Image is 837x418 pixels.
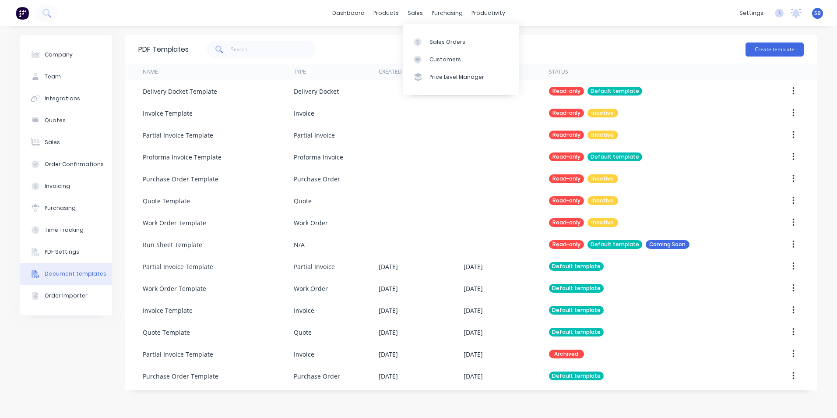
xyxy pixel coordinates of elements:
a: Customers [403,51,519,68]
div: Default template [549,262,604,271]
div: Purchasing [45,204,76,212]
div: Read-only [549,240,584,249]
div: Read-only [549,196,584,205]
div: Quote [294,196,312,205]
div: Read-only [549,218,584,227]
div: Work Order Template [143,218,206,227]
button: Create template [746,43,804,57]
div: Read-only [549,174,584,183]
div: Default template [549,284,604,293]
button: PDF Settings [20,241,112,263]
button: Integrations [20,88,112,110]
div: Quotes [45,117,66,124]
div: Status [549,68,568,76]
div: Invoice Template [143,306,193,315]
div: productivity [467,7,510,20]
div: [DATE] [379,372,398,381]
div: Time Tracking [45,226,84,234]
button: Invoicing [20,175,112,197]
div: [DATE] [379,350,398,359]
div: Read-only [549,87,584,96]
div: Partial Invoice [294,262,335,271]
button: Team [20,66,112,88]
div: Inactive [587,109,618,117]
div: N/A [294,240,305,249]
button: Quotes [20,110,112,131]
div: Price Level Manager [429,73,484,81]
div: Invoice Template [143,109,193,118]
div: Default template [549,306,604,315]
div: Document templates [45,270,106,278]
div: [DATE] [464,262,483,271]
div: Work Order [294,284,328,293]
div: Sales [45,138,60,146]
button: Order Importer [20,285,112,307]
div: Delivery Docket [294,87,339,96]
div: Created [379,68,402,76]
div: Purchase Order [294,174,340,184]
div: Default template [587,87,642,96]
div: [DATE] [379,306,398,315]
button: Document templates [20,263,112,285]
div: [DATE] [464,372,483,381]
div: Invoice [294,306,314,315]
div: Integrations [45,95,80,103]
div: [DATE] [379,328,398,337]
div: Partial Invoice [294,131,335,140]
div: Archived [549,350,584,358]
div: Invoice [294,109,314,118]
div: Partial Invoice Template [143,262,213,271]
div: Invoice [294,350,314,359]
div: Work Order Template [143,284,206,293]
span: SB [814,9,821,17]
a: Price Level Manager [403,68,519,86]
button: Purchasing [20,197,112,219]
div: Read-only [549,109,584,117]
div: Purchase Order [294,372,340,381]
div: Purchase Order Template [143,372,218,381]
div: Invoicing [45,182,70,190]
div: settings [735,7,768,20]
div: Inactive [587,174,618,183]
div: [DATE] [379,284,398,293]
img: Factory [16,7,29,20]
div: Name [143,68,158,76]
div: Inactive [587,131,618,139]
div: Proforma Invoice Template [143,152,222,162]
div: Delivery Docket Template [143,87,217,96]
div: [DATE] [379,262,398,271]
div: Order Importer [45,292,88,300]
div: Partial Invoice Template [143,131,213,140]
div: purchasing [427,7,467,20]
div: [DATE] [464,306,483,315]
div: [DATE] [464,328,483,337]
div: Purchase Order Template [143,174,218,184]
div: Run Sheet Template [143,240,202,249]
div: Default template [587,152,642,161]
div: Read-only [549,152,584,161]
a: dashboard [328,7,369,20]
div: Default template [549,372,604,380]
div: [DATE] [464,350,483,359]
div: sales [403,7,427,20]
a: Sales Orders [403,33,519,50]
div: Read-only [549,131,584,139]
div: Customers [429,56,461,64]
input: Search... [231,41,316,58]
div: Default template [587,240,642,249]
div: PDF Settings [45,248,79,256]
div: Coming Soon [646,240,689,249]
div: Default template [549,328,604,337]
div: Inactive [587,196,618,205]
button: Company [20,44,112,66]
button: Order Confirmations [20,153,112,175]
div: Proforma Invoice [294,152,343,162]
div: products [369,7,403,20]
div: Type [294,68,306,76]
button: Sales [20,131,112,153]
div: Inactive [587,218,618,227]
div: Work Order [294,218,328,227]
button: Time Tracking [20,219,112,241]
div: Quote Template [143,328,190,337]
div: Quote Template [143,196,190,205]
